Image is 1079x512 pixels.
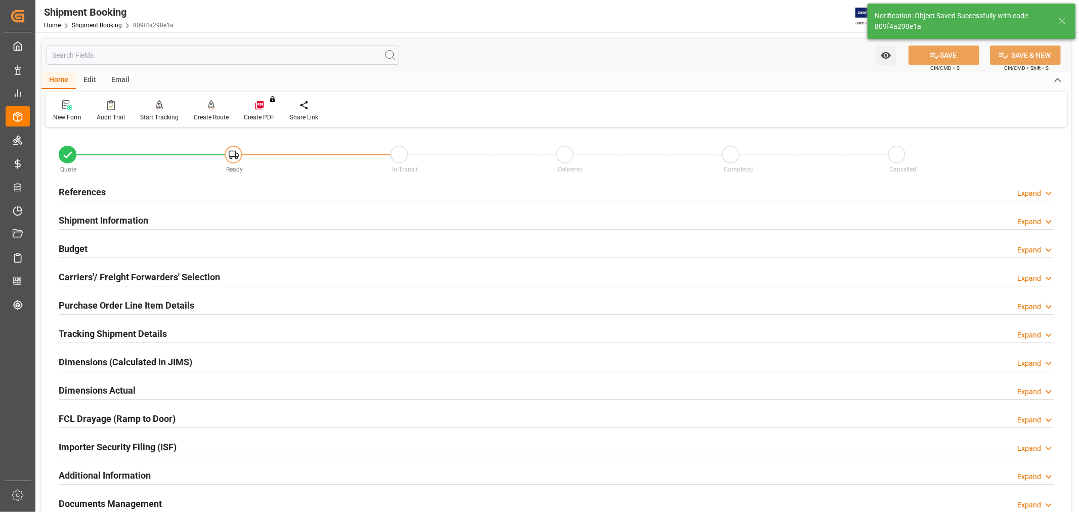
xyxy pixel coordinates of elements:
[724,166,754,173] span: Completed
[930,64,960,72] span: Ctrl/CMD + S
[226,166,243,173] span: Ready
[392,166,418,173] span: In-Transit
[76,72,104,89] div: Edit
[47,46,399,65] input: Search Fields
[290,113,318,122] div: Share Link
[59,440,177,454] h2: Importer Security Filing (ISF)
[59,270,220,284] h2: Carriers'/ Freight Forwarders' Selection
[990,46,1061,65] button: SAVE & NEW
[59,383,136,397] h2: Dimensions Actual
[1017,358,1041,369] div: Expand
[1017,330,1041,340] div: Expand
[876,46,896,65] button: open menu
[1017,217,1041,227] div: Expand
[59,497,162,510] h2: Documents Management
[855,8,890,25] img: Exertis%20JAM%20-%20Email%20Logo.jpg_1722504956.jpg
[1017,302,1041,312] div: Expand
[44,5,174,20] div: Shipment Booking
[1017,387,1041,397] div: Expand
[194,113,229,122] div: Create Route
[53,113,81,122] div: New Form
[1017,245,1041,255] div: Expand
[59,355,192,369] h2: Dimensions (Calculated in JIMS)
[140,113,179,122] div: Start Tracking
[1017,273,1041,284] div: Expand
[59,185,106,199] h2: References
[1017,472,1041,482] div: Expand
[72,22,122,29] a: Shipment Booking
[909,46,979,65] button: SAVE
[61,166,77,173] span: Quote
[59,412,176,425] h2: FCL Drayage (Ramp to Door)
[59,298,194,312] h2: Purchase Order Line Item Details
[104,72,137,89] div: Email
[59,468,151,482] h2: Additional Information
[1017,500,1041,510] div: Expand
[97,113,125,122] div: Audit Trail
[44,22,61,29] a: Home
[558,166,583,173] span: Delivered
[1017,443,1041,454] div: Expand
[875,11,1049,32] div: Notification: Object Saved Successfully with code 809f4a290e1a
[59,214,148,227] h2: Shipment Information
[890,166,917,173] span: Cancelled
[1004,64,1049,72] span: Ctrl/CMD + Shift + S
[59,327,167,340] h2: Tracking Shipment Details
[41,72,76,89] div: Home
[59,242,88,255] h2: Budget
[1017,188,1041,199] div: Expand
[1017,415,1041,425] div: Expand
